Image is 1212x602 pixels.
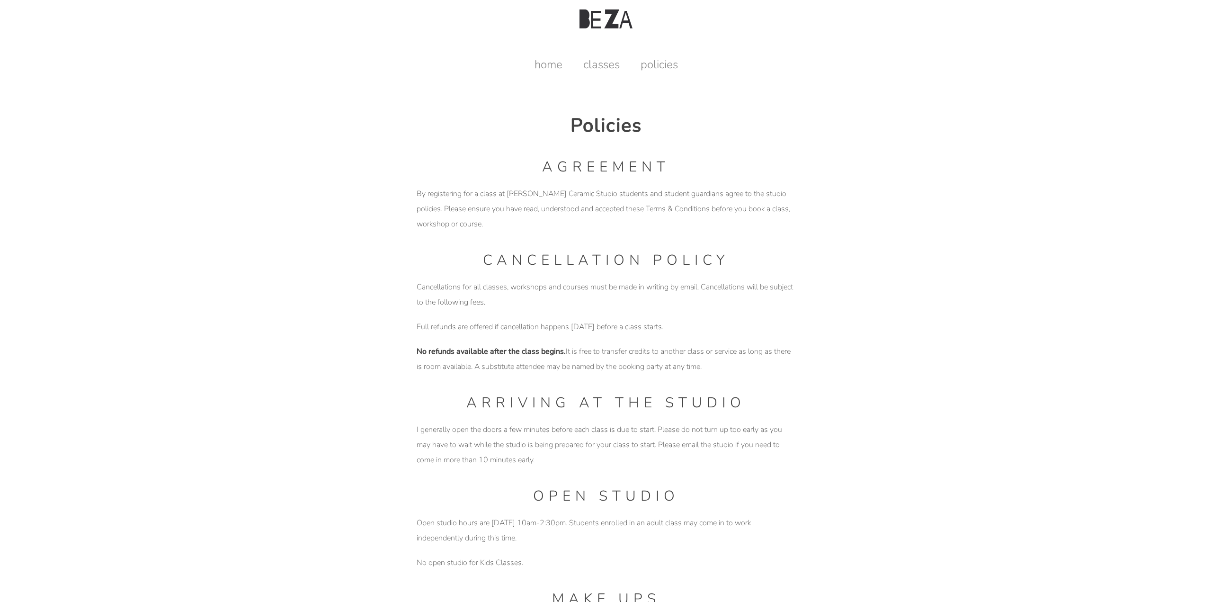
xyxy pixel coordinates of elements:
[631,57,687,72] a: policies
[417,486,795,506] h1: OPEN STUDIO
[417,157,795,177] h1: AGREEMENT
[417,319,795,334] p: Full refunds are offered if cancellation happens [DATE] before a class starts.
[417,422,795,467] p: I generally open the doors a few minutes before each class is due to start. Please do not turn up...
[417,186,795,232] p: By registering for a class at [PERSON_NAME] Ceramic Studio students and student guardians agree t...
[579,9,633,28] img: Beza Studio Logo
[417,393,795,413] h1: ARRIVING AT THE STUDIO
[417,113,795,138] h2: Policies
[417,515,795,546] p: Open studio hours are [DATE] 10am-2:30pm. Students enrolled in an adult class may come in to work...
[417,555,795,570] p: No open studio for Kids Classes.
[574,57,629,72] a: classes
[417,251,795,270] h1: CANCELLATION POLICY
[417,279,795,310] p: Cancellations for all classes, workshops and courses must be made in writing by email. Cancellati...
[417,344,795,374] p: It is free to transfer credits to another class or service as long as there is room available. A ...
[417,346,566,357] strong: No refunds available after the class begins.
[525,57,572,72] a: home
